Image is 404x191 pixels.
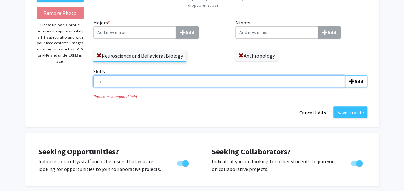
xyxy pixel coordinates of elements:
button: Remove Photo [37,7,84,19]
button: Majors* [176,26,199,39]
input: Majors*Add [93,26,176,39]
div: Toggle [175,158,192,167]
button: Skills [345,75,367,87]
p: Please upload a profile picture with approximately a 1:1 aspect ratio and with your face centered... [37,22,84,64]
button: Save Profile [333,106,367,118]
b: Add [354,78,363,85]
span: Seeking Opportunities? [38,147,119,157]
label: Skills [93,68,367,87]
b: Add [328,29,336,36]
p: Indicate to faculty/staff and other users that you are looking for opportunities to join collabor... [38,158,165,173]
p: Indicate if you are looking for other students to join you on collaborative projects. [212,158,339,173]
label: Anthropology [235,50,278,61]
button: Cancel Edits [295,106,330,119]
i: Indicates a required field [93,94,367,100]
input: SkillsAdd [93,75,345,87]
label: Neuroscience and Behavioral Biology [93,50,186,61]
label: Majors [93,19,226,39]
div: Toggle [348,158,366,167]
input: MinorsAdd [235,26,318,39]
label: Minors [235,19,368,39]
span: Seeking Collaborators? [212,147,291,157]
iframe: Chat [5,162,27,186]
b: Add [185,29,194,36]
button: Minors [318,26,341,39]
